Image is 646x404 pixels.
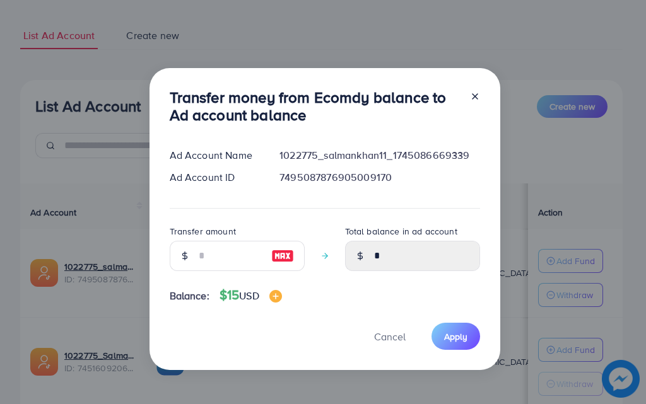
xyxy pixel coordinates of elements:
img: image [271,248,294,263]
div: 7495087876905009170 [269,170,490,185]
span: USD [239,289,259,303]
span: Balance: [170,289,209,303]
label: Total balance in ad account [345,225,457,238]
button: Cancel [358,323,421,350]
label: Transfer amount [170,225,236,238]
div: Ad Account Name [160,148,270,163]
span: Apply [444,330,467,343]
span: Cancel [374,330,406,343]
div: Ad Account ID [160,170,270,185]
img: image [269,290,282,303]
h3: Transfer money from Ecomdy balance to Ad account balance [170,88,460,125]
div: 1022775_salmankhan11_1745086669339 [269,148,490,163]
button: Apply [432,323,480,350]
h4: $15 [220,287,282,303]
